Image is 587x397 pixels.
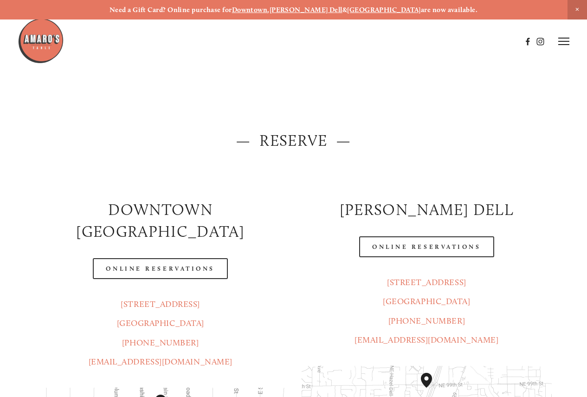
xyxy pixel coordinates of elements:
h2: Downtown [GEOGRAPHIC_DATA] [35,199,286,242]
img: Amaro's Table [18,18,64,64]
strong: Need a Gift Card? Online purchase for [110,6,232,14]
a: [STREET_ADDRESS] [387,277,466,287]
h2: — Reserve — [35,130,552,151]
h2: [PERSON_NAME] DELL [302,199,552,221]
a: Online Reservations [359,236,494,257]
strong: , [267,6,269,14]
a: [EMAIL_ADDRESS][DOMAIN_NAME] [89,357,232,367]
a: [PHONE_NUMBER] [122,338,199,348]
a: [GEOGRAPHIC_DATA] [383,296,470,306]
strong: & [342,6,347,14]
a: [GEOGRAPHIC_DATA] [117,318,204,328]
a: [GEOGRAPHIC_DATA] [347,6,421,14]
a: [PHONE_NUMBER] [388,316,465,326]
a: Downtown [232,6,268,14]
strong: are now available. [421,6,477,14]
a: [PERSON_NAME] Dell [270,6,342,14]
a: Online Reservations [93,258,227,279]
a: [EMAIL_ADDRESS][DOMAIN_NAME] [355,335,498,345]
a: [STREET_ADDRESS] [121,299,200,309]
